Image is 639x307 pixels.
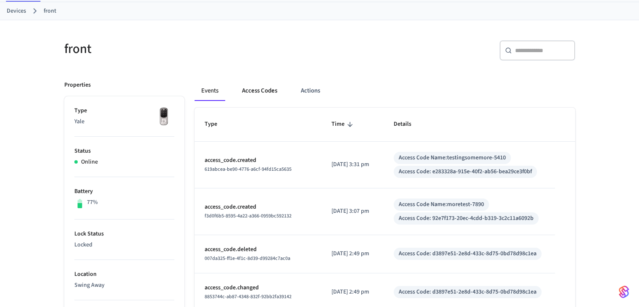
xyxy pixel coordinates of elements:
span: Time [331,118,355,131]
div: ant example [195,81,575,101]
p: access_code.created [205,203,312,212]
button: Actions [294,81,327,101]
span: Details [394,118,422,131]
p: [DATE] 2:49 pm [331,288,373,296]
span: 8853744c-ab87-4348-832f-92bb2fa39142 [205,293,292,300]
div: Access Code: 92e7f173-20ec-4cdd-b319-3c2c11a6092b [399,214,534,223]
p: Status [74,147,174,156]
p: access_code.deleted [205,245,312,254]
span: 007da325-ff1e-4f1c-8d39-d99284c7ac0a [205,255,290,262]
p: 77% [87,198,98,207]
a: front [44,7,56,16]
p: Yale [74,117,174,126]
p: Online [81,158,98,167]
p: Location [74,270,174,279]
h5: front [64,40,315,58]
div: Access Code: d3897e51-2e8d-433c-8d75-0bd78d98c1ea [399,249,536,258]
p: Locked [74,241,174,249]
p: Swing Away [74,281,174,290]
img: Yale Assure Touchscreen Wifi Smart Lock, Satin Nickel, Front [153,106,174,127]
button: Access Codes [235,81,284,101]
div: Access Code: e283328a-915e-40f2-ab56-bea29ce3f0bf [399,167,532,176]
button: Events [195,81,225,101]
p: access_code.created [205,156,312,165]
div: Access Code Name: testingsomemore-5410 [399,153,506,162]
div: Access Code Name: moretest-7890 [399,200,484,209]
p: access_code.changed [205,283,312,292]
p: [DATE] 2:49 pm [331,249,373,258]
a: Devices [7,7,26,16]
span: Type [205,118,228,131]
div: Access Code: d3897e51-2e8d-433c-8d75-0bd78d98c1ea [399,288,536,296]
span: 619abcea-be90-4776-a6cf-94fd15ca5635 [205,166,292,173]
img: SeamLogoGradient.69752ec5.svg [619,285,629,299]
span: f3d0f6b5-8595-4a22-a366-0959bc592132 [205,212,292,220]
p: Lock Status [74,230,174,238]
p: Battery [74,187,174,196]
p: Type [74,106,174,115]
p: [DATE] 3:31 pm [331,160,373,169]
p: [DATE] 3:07 pm [331,207,373,216]
p: Properties [64,81,91,90]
